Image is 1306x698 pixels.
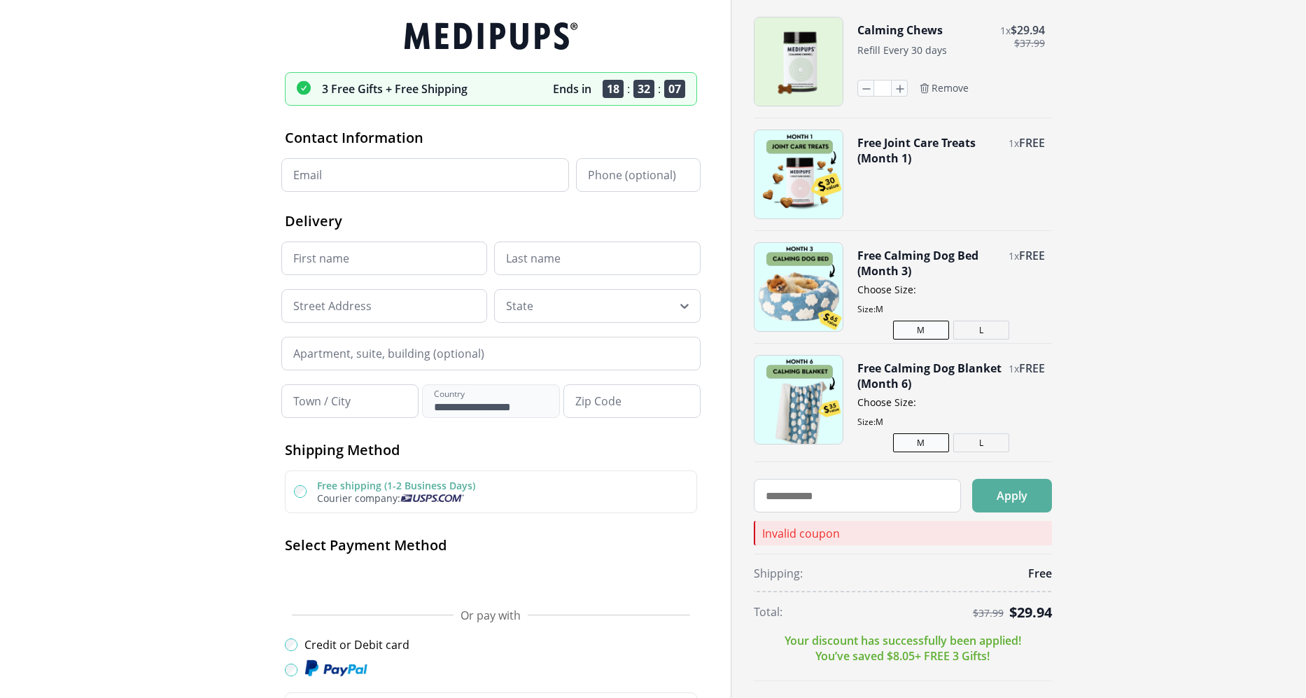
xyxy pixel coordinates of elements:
[953,321,1009,340] button: L
[285,440,697,459] h2: Shipping Method
[754,18,843,106] img: Calming Chews
[461,608,521,623] span: Or pay with
[658,81,661,97] span: :
[857,361,1002,391] button: Free Calming Dog Blanket (Month 6)
[953,433,1009,452] button: L
[857,22,943,38] button: Calming Chews
[932,82,969,95] span: Remove
[754,356,843,444] img: Free Calming Dog Blanket (Month 6)
[754,243,843,331] img: Free Calming Dog Bed (Month 3)
[893,433,949,452] button: M
[754,521,1052,545] div: Invalid coupon
[857,248,1002,279] button: Free Calming Dog Bed (Month 3)
[664,80,685,98] span: 07
[754,130,843,218] img: Free Joint Care Treats (Month 1)
[893,321,949,340] button: M
[1009,603,1052,622] span: $ 29.94
[1019,361,1045,376] span: FREE
[857,283,1045,296] span: Choose Size:
[1019,248,1045,263] span: FREE
[1009,137,1019,150] span: 1 x
[754,604,782,620] span: Total:
[603,80,624,98] span: 18
[1019,135,1045,151] span: FREE
[317,479,475,492] label: Free shipping (1-2 Business Days)
[633,80,654,98] span: 32
[857,135,1002,166] button: Free Joint Care Treats (Month 1)
[919,82,969,95] button: Remove
[972,479,1052,512] button: Apply
[285,536,697,554] h2: Select Payment Method
[400,494,464,502] img: Usps courier company
[1009,362,1019,375] span: 1 x
[1009,249,1019,263] span: 1 x
[1011,22,1045,38] span: $ 29.94
[857,416,1045,428] span: Size: M
[785,633,1021,664] p: Your discount has successfully been applied! You’ve saved $ 8.05 + FREE 3 Gifts!
[857,303,1045,315] span: Size: M
[1014,38,1045,49] span: $ 37.99
[285,566,697,594] iframe: Secure payment button frame
[304,637,409,652] label: Credit or Debit card
[1028,566,1052,581] span: Free
[973,608,1004,619] span: $ 37.99
[857,396,1045,409] span: Choose Size:
[285,128,423,147] span: Contact Information
[627,81,630,97] span: :
[322,81,468,97] p: 3 Free Gifts + Free Shipping
[285,211,342,230] span: Delivery
[754,566,803,581] span: Shipping:
[304,659,367,678] img: Paypal
[553,81,591,97] p: Ends in
[317,491,400,505] span: Courier company:
[1000,24,1011,37] span: 1 x
[857,43,947,57] span: Refill Every 30 days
